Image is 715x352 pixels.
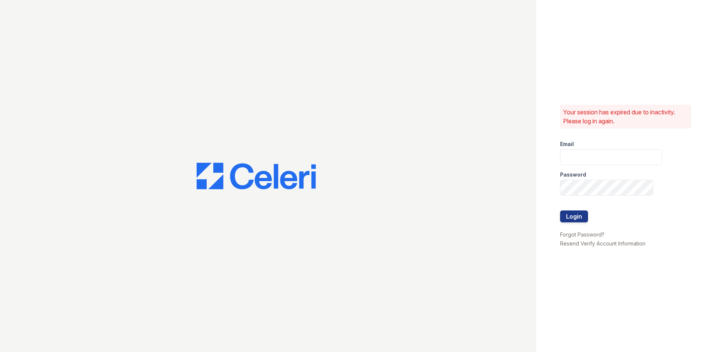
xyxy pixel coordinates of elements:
[563,108,688,126] p: Your session has expired due to inactivity. Please log in again.
[560,240,645,247] a: Resend Verify Account Information
[560,140,574,148] label: Email
[560,171,586,178] label: Password
[560,231,604,238] a: Forgot Password?
[197,163,316,190] img: CE_Logo_Blue-a8612792a0a2168367f1c8372b55b34899dd931a85d93a1a3d3e32e68fde9ad4.png
[560,210,588,222] button: Login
